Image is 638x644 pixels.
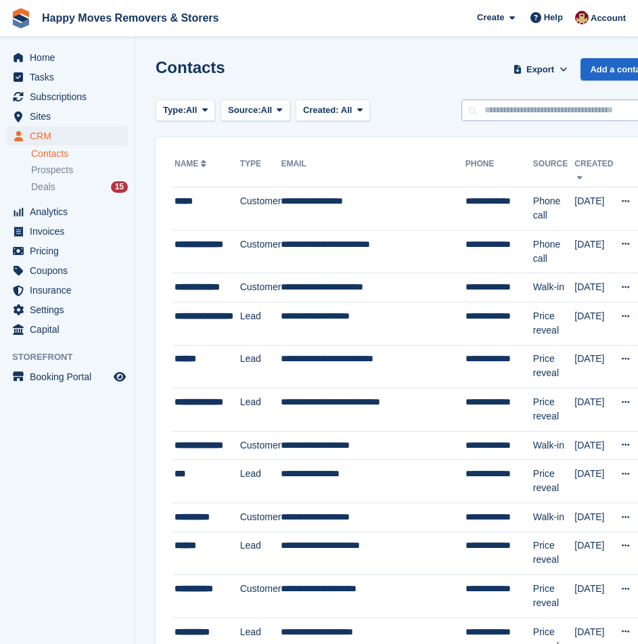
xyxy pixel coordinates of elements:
img: stora-icon-8386f47178a22dfd0bd8f6a31ec36ba5ce8667c1dd55bd0f319d3a0aa187defe.svg [11,8,31,28]
td: Walk-in [533,503,574,532]
td: Walk-in [533,431,574,460]
td: Phone call [533,230,574,273]
span: Help [544,11,563,24]
button: Type: All [156,99,215,122]
td: Customer [240,431,281,460]
td: Customer [240,273,281,302]
td: Price reveal [533,532,574,575]
td: Price reveal [533,388,574,432]
td: Lead [240,532,281,575]
td: Lead [240,345,281,388]
a: Prospects [31,163,128,177]
a: Preview store [112,369,128,385]
a: Name [175,159,209,168]
td: Customer [240,187,281,231]
td: Customer [240,230,281,273]
span: Create [477,11,504,24]
span: All [186,103,198,117]
span: Sites [30,107,111,126]
td: Phone call [533,187,574,231]
span: Created: [303,105,339,115]
button: Created: All [296,99,370,122]
span: Account [591,11,626,25]
td: Price reveal [533,302,574,345]
a: menu [7,68,128,87]
button: Export [511,58,570,80]
a: menu [7,261,128,280]
a: menu [7,300,128,319]
a: menu [7,87,128,106]
td: [DATE] [574,273,613,302]
td: Customer [240,575,281,618]
span: Prospects [31,164,73,177]
th: Source [533,154,574,187]
a: menu [7,127,128,145]
td: Lead [240,460,281,503]
a: menu [7,202,128,221]
span: Tasks [30,68,111,87]
td: Customer [240,503,281,532]
span: Invoices [30,222,111,241]
td: [DATE] [574,302,613,345]
a: menu [7,48,128,67]
span: Source: [228,103,260,117]
a: Created [574,159,613,181]
td: [DATE] [574,230,613,273]
th: Type [240,154,281,187]
a: menu [7,222,128,241]
th: Email [281,154,465,187]
a: Contacts [31,147,128,160]
span: Insurance [30,281,111,300]
a: menu [7,367,128,386]
a: Deals 15 [31,180,128,194]
span: All [261,103,273,117]
img: Steven Fry [575,11,589,24]
span: Pricing [30,241,111,260]
td: Price reveal [533,460,574,503]
td: Walk-in [533,273,574,302]
span: Storefront [12,350,135,364]
span: Capital [30,320,111,339]
span: All [341,105,352,115]
span: Settings [30,300,111,319]
button: Source: All [221,99,290,122]
span: Analytics [30,202,111,221]
span: Booking Portal [30,367,111,386]
td: Lead [240,388,281,432]
td: [DATE] [574,460,613,503]
td: Price reveal [533,575,574,618]
h1: Contacts [156,58,225,76]
td: Lead [240,302,281,345]
td: [DATE] [574,388,613,432]
a: menu [7,320,128,339]
td: [DATE] [574,345,613,388]
span: Subscriptions [30,87,111,106]
span: Export [526,63,554,76]
span: Home [30,48,111,67]
a: menu [7,241,128,260]
span: CRM [30,127,111,145]
span: Deals [31,181,55,193]
td: Price reveal [533,345,574,388]
span: Type: [163,103,186,117]
a: Happy Moves Removers & Storers [37,7,224,29]
td: [DATE] [574,503,613,532]
a: menu [7,281,128,300]
td: [DATE] [574,575,613,618]
div: 15 [111,181,128,193]
th: Phone [465,154,533,187]
td: [DATE] [574,532,613,575]
td: [DATE] [574,187,613,231]
a: menu [7,107,128,126]
td: [DATE] [574,431,613,460]
span: Coupons [30,261,111,280]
